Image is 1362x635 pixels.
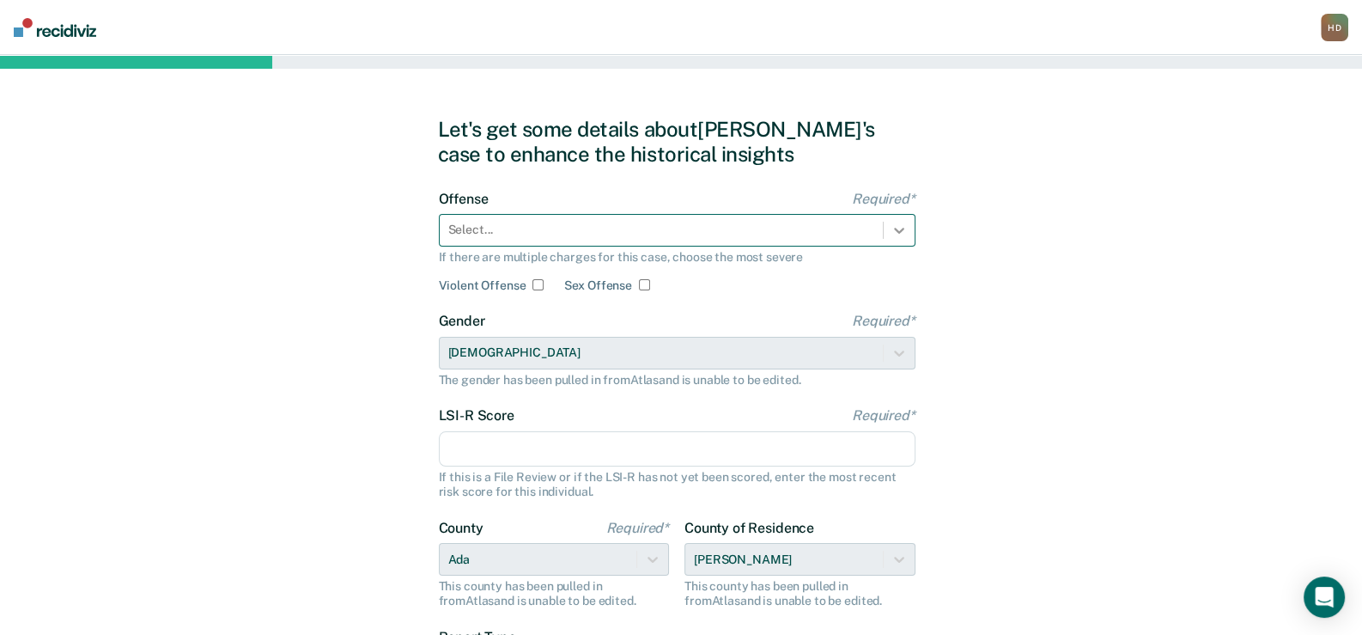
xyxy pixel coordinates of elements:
[439,520,670,536] label: County
[439,579,670,608] div: This county has been pulled in from Atlas and is unable to be edited.
[564,278,631,293] label: Sex Offense
[852,407,915,424] span: Required*
[438,117,925,167] div: Let's get some details about [PERSON_NAME]'s case to enhance the historical insights
[1321,14,1348,41] div: H D
[684,579,915,608] div: This county has been pulled in from Atlas and is unable to be edited.
[439,407,915,424] label: LSI-R Score
[605,520,669,536] span: Required*
[439,191,915,207] label: Offense
[14,18,96,37] img: Recidiviz
[1304,577,1345,618] div: Open Intercom Messenger
[439,278,526,293] label: Violent Offense
[439,250,915,265] div: If there are multiple charges for this case, choose the most severe
[439,373,915,388] div: The gender has been pulled in from Atlas and is unable to be edited.
[684,520,915,536] label: County of Residence
[439,470,915,499] div: If this is a File Review or if the LSI-R has not yet been scored, enter the most recent risk scor...
[852,313,915,329] span: Required*
[852,191,915,207] span: Required*
[439,313,915,329] label: Gender
[1321,14,1348,41] button: HD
